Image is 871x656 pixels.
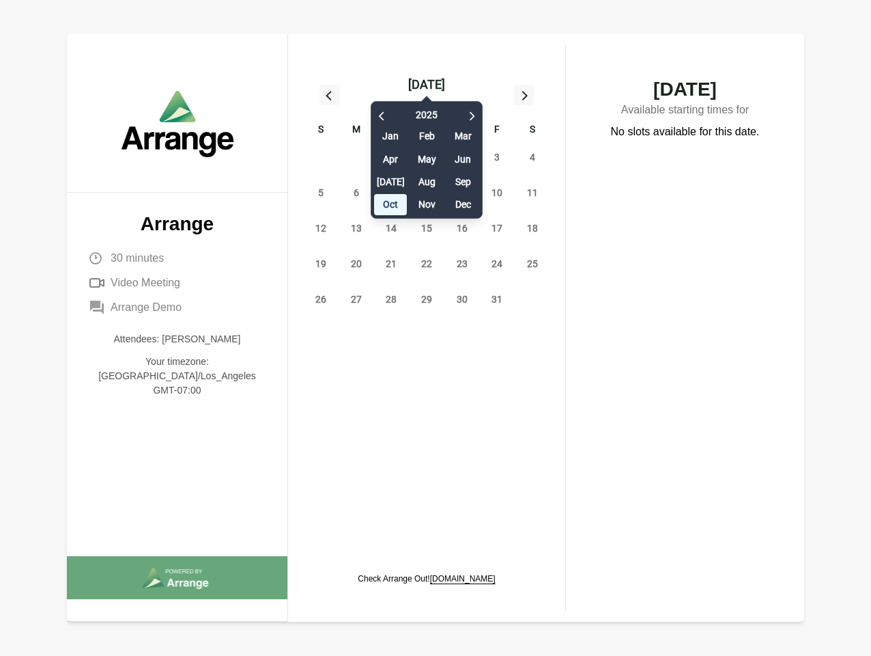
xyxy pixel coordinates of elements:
span: Monday, October 13, 2025 [347,219,366,238]
span: [DATE] [593,80,777,99]
a: [DOMAIN_NAME] [430,574,496,584]
p: Arrange [89,215,266,234]
span: Sunday, October 19, 2025 [311,254,330,273]
span: Video Meeting [111,275,180,291]
span: Sunday, October 12, 2025 [311,219,330,238]
span: Friday, October 3, 2025 [487,148,506,167]
span: Thursday, October 23, 2025 [453,254,472,273]
span: Monday, October 27, 2025 [347,290,366,309]
span: Sunday, October 26, 2025 [311,290,330,309]
div: M [339,122,374,139]
span: Friday, October 10, 2025 [487,183,506,202]
span: 30 minutes [111,250,164,266]
span: Friday, October 24, 2025 [487,254,506,273]
span: Arrange Demo [111,299,182,316]
p: Check Arrange Out! [358,573,495,584]
span: Wednesday, October 22, 2025 [417,254,436,273]
span: Thursday, October 30, 2025 [453,290,472,309]
span: Tuesday, October 21, 2025 [382,254,401,273]
span: Monday, October 20, 2025 [347,254,366,273]
p: Attendees: [PERSON_NAME] [89,332,266,346]
span: Thursday, October 16, 2025 [453,219,472,238]
div: S [303,122,339,139]
span: Wednesday, October 15, 2025 [417,219,436,238]
p: No slots available for this date. [611,124,760,140]
span: Saturday, October 25, 2025 [523,254,542,273]
p: Your timezone: [GEOGRAPHIC_DATA]/Los_Angeles GMT-07:00 [89,355,266,398]
span: Tuesday, October 28, 2025 [382,290,401,309]
div: F [480,122,515,139]
span: Tuesday, October 14, 2025 [382,219,401,238]
div: [DATE] [408,75,445,94]
span: Wednesday, October 29, 2025 [417,290,436,309]
span: Friday, October 31, 2025 [487,290,506,309]
span: Saturday, October 4, 2025 [523,148,542,167]
span: Saturday, October 18, 2025 [523,219,542,238]
span: Monday, October 6, 2025 [347,183,366,202]
div: S [515,122,550,139]
span: Saturday, October 11, 2025 [523,183,542,202]
span: Friday, October 17, 2025 [487,219,506,238]
p: Available starting times for [593,99,777,124]
span: Sunday, October 5, 2025 [311,183,330,202]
